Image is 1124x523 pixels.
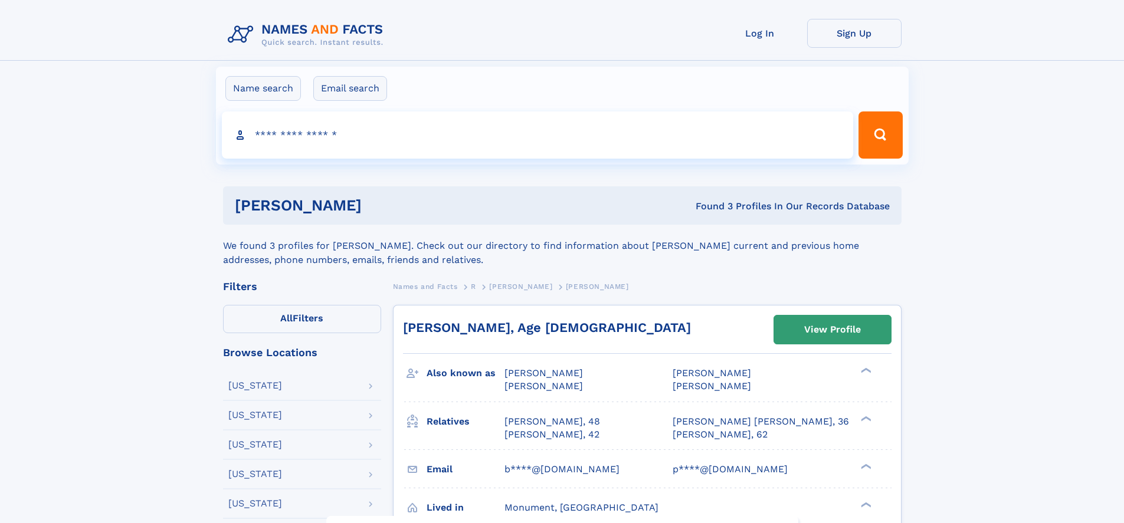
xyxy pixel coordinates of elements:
span: [PERSON_NAME] [673,380,751,392]
div: Browse Locations [223,347,381,358]
a: [PERSON_NAME], 42 [504,428,599,441]
h3: Lived in [427,498,504,518]
span: [PERSON_NAME] [504,367,583,379]
div: ❯ [858,462,872,470]
span: Monument, [GEOGRAPHIC_DATA] [504,502,658,513]
h3: Relatives [427,412,504,432]
img: Logo Names and Facts [223,19,393,51]
div: [US_STATE] [228,440,282,449]
a: R [471,279,476,294]
a: [PERSON_NAME], 48 [504,415,600,428]
span: All [280,313,293,324]
span: R [471,282,476,291]
a: Sign Up [807,19,902,48]
span: [PERSON_NAME] [673,367,751,379]
a: [PERSON_NAME] [489,279,552,294]
div: We found 3 profiles for [PERSON_NAME]. Check out our directory to find information about [PERSON_... [223,225,902,267]
div: Found 3 Profiles In Our Records Database [529,200,890,213]
div: [US_STATE] [228,381,282,390]
span: [PERSON_NAME] [504,380,583,392]
label: Filters [223,305,381,333]
label: Name search [225,76,301,101]
div: ❯ [858,415,872,422]
div: Filters [223,281,381,292]
h3: Also known as [427,363,504,383]
a: [PERSON_NAME], Age [DEMOGRAPHIC_DATA] [403,320,691,335]
h1: [PERSON_NAME] [235,198,529,213]
a: [PERSON_NAME], 62 [673,428,768,441]
h3: Email [427,459,504,479]
div: View Profile [804,316,861,343]
span: [PERSON_NAME] [566,282,629,291]
button: Search Button [858,111,902,159]
label: Email search [313,76,387,101]
a: Names and Facts [393,279,458,294]
div: [US_STATE] [228,499,282,508]
a: [PERSON_NAME] [PERSON_NAME], 36 [673,415,849,428]
div: [US_STATE] [228,410,282,420]
a: View Profile [774,315,891,344]
input: search input [222,111,854,159]
div: ❯ [858,367,872,374]
span: [PERSON_NAME] [489,282,552,291]
a: Log In [713,19,807,48]
div: ❯ [858,501,872,508]
div: [US_STATE] [228,469,282,479]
